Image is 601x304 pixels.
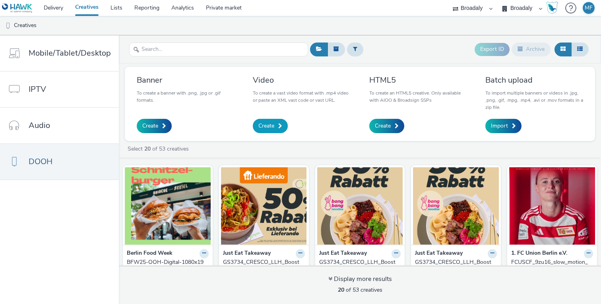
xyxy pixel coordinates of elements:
a: GS3734_CRESCO_LLH_Boost_Pilot_DOOH_1080x1920_V2_Bangbang [319,258,401,283]
input: Search... [129,43,308,56]
span: Audio [29,120,50,131]
strong: Berlin Food Week [127,249,173,258]
button: Table [571,43,589,56]
a: GS3734_CRESCO_LLH_Boost_Pilot_DOOH_1080x1920_V2_Bangbang [415,258,497,283]
h3: Video [253,75,351,85]
div: GS3734_CRESCO_LLH_Boost_Pilot_DOOH_1080x1920_V2_Bangbang [415,258,494,283]
img: GS3734_CRESCO_LLH_Boost_Pilot_DOOH_1920x1080-Yuyumi visual [221,167,307,245]
img: BFW25-OOH-Digital-1080x1920-Schnitzelburger-v3 visual [125,167,211,245]
h3: Batch upload [485,75,583,85]
h3: HTML5 [369,75,467,85]
span: Create [258,122,274,130]
a: Create [137,119,172,133]
h3: Banner [137,75,235,85]
img: Hawk Academy [546,2,558,14]
span: DOOH [29,156,52,167]
button: Export ID [475,43,510,56]
div: BFW25-OOH-Digital-1080x1920-Schnitzelburger-v3 [127,258,206,275]
div: Display more results [328,275,392,284]
strong: Just Eat Takeaway [415,249,463,258]
span: IPTV [29,83,46,95]
p: To import multiple banners or videos in .jpg, .png, .gif, .mpg, .mp4, .avi or .mov formats in a z... [485,89,583,111]
a: FCUSCF_9zu16_slow_motion_6sec.mp4 [511,258,593,275]
p: To create an HTML5 creative. Only available with AIOO & Broadsign SSPs [369,89,467,104]
strong: 1. FC Union Berlin e.V. [511,249,567,258]
div: GS3734_CRESCO_LLH_Boost_Pilot_DOOH_1920x1080-Yuyumi [223,258,302,283]
div: FCUSCF_9zu16_slow_motion_6sec.mp4 [511,258,590,275]
a: Select of 53 creatives [127,145,192,153]
p: To create a vast video format with .mp4 video or paste an XML vast code or vast URL. [253,89,351,104]
strong: 20 [338,286,344,294]
strong: Just Eat Takeaway [223,249,271,258]
span: of 53 creatives [338,286,382,294]
img: undefined Logo [2,3,33,13]
img: FCUSCF_9zu16_slow_motion_6sec.mp4 visual [509,167,595,245]
span: Create [142,122,158,130]
a: Import [485,119,522,133]
span: Mobile/Tablet/Desktop [29,47,111,59]
span: Import [491,122,508,130]
button: Grid [554,43,572,56]
img: GS3734_CRESCO_LLH_Boost_Pilot_DOOH_1080x1920_V2_Bangbang visual [413,167,499,245]
a: BFW25-OOH-Digital-1080x1920-Schnitzelburger-v3 [127,258,209,275]
img: dooh [4,22,12,30]
img: GS3734_CRESCO_LLH_Boost_Pilot_DOOH_1080x1920_V2_Bangbang visual [317,167,403,245]
div: MF [585,2,593,14]
strong: Just Eat Takeaway [319,249,367,258]
a: Create [253,119,288,133]
strong: 20 [144,145,151,153]
span: Create [375,122,391,130]
a: Create [369,119,404,133]
a: GS3734_CRESCO_LLH_Boost_Pilot_DOOH_1920x1080-Yuyumi [223,258,305,283]
p: To create a banner with .png, .jpg or .gif formats. [137,89,235,104]
a: Hawk Academy [546,2,561,14]
button: Archive [512,43,551,56]
div: GS3734_CRESCO_LLH_Boost_Pilot_DOOH_1080x1920_V2_Bangbang [319,258,398,283]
